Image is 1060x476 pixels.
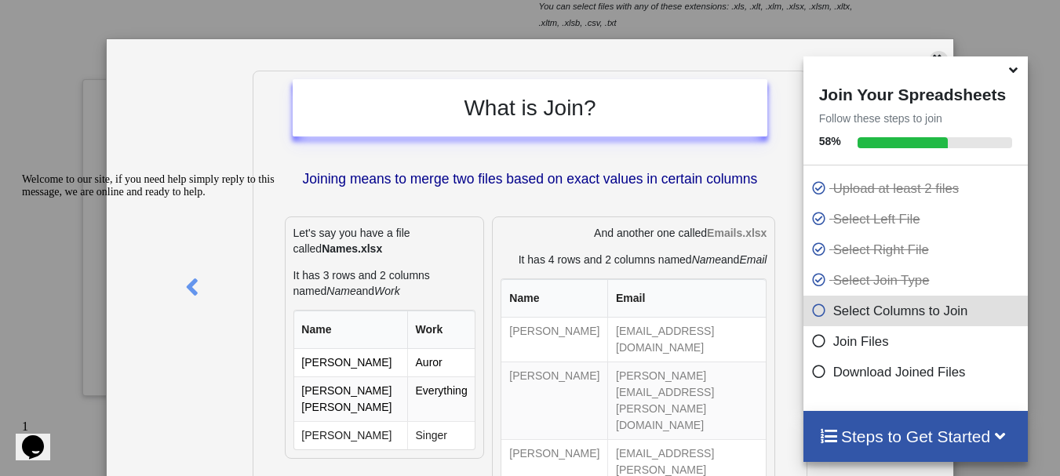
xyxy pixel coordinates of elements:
[811,179,1025,198] p: Upload at least 2 files
[607,318,766,362] td: [EMAIL_ADDRESS][DOMAIN_NAME]
[293,169,768,189] p: Joining means to merge two files based on exact values in certain columns
[294,376,407,421] td: [PERSON_NAME] [PERSON_NAME]
[501,225,767,241] p: And another one called
[607,279,766,318] th: Email
[811,209,1025,229] p: Select Left File
[501,318,607,362] td: [PERSON_NAME]
[811,332,1025,351] p: Join Files
[16,413,66,460] iframe: chat widget
[407,349,475,376] td: Auror
[819,427,1013,446] h4: Steps to Get Started
[607,362,766,439] td: [PERSON_NAME][EMAIL_ADDRESS][PERSON_NAME][DOMAIN_NAME]
[16,167,298,405] iframe: chat widget
[407,376,475,421] td: Everything
[6,6,259,31] span: Welcome to our site, if you need help simply reply to this message, we are online and ready to help.
[819,135,841,147] b: 58 %
[293,267,476,299] p: It has 3 rows and 2 columns named and
[739,253,767,266] i: Email
[811,240,1025,260] p: Select Right File
[811,271,1025,290] p: Select Join Type
[322,242,382,255] b: Names.xlsx
[6,6,289,31] div: Welcome to our site, if you need help simply reply to this message, we are online and ready to help.
[294,311,407,349] th: Name
[308,95,752,122] h2: What is Join?
[407,311,475,349] th: Work
[811,362,1025,382] p: Download Joined Files
[692,253,721,266] i: Name
[407,421,475,449] td: Singer
[374,285,400,297] i: Work
[501,252,767,267] p: It has 4 rows and 2 columns named and
[803,81,1029,104] h4: Join Your Spreadsheets
[501,362,607,439] td: [PERSON_NAME]
[293,225,476,256] p: Let's say you have a file called
[811,301,1025,321] p: Select Columns to Join
[707,227,767,239] b: Emails.xlsx
[803,111,1029,126] p: Follow these steps to join
[326,285,355,297] i: Name
[501,279,607,318] th: Name
[294,421,407,449] td: [PERSON_NAME]
[294,349,407,376] td: [PERSON_NAME]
